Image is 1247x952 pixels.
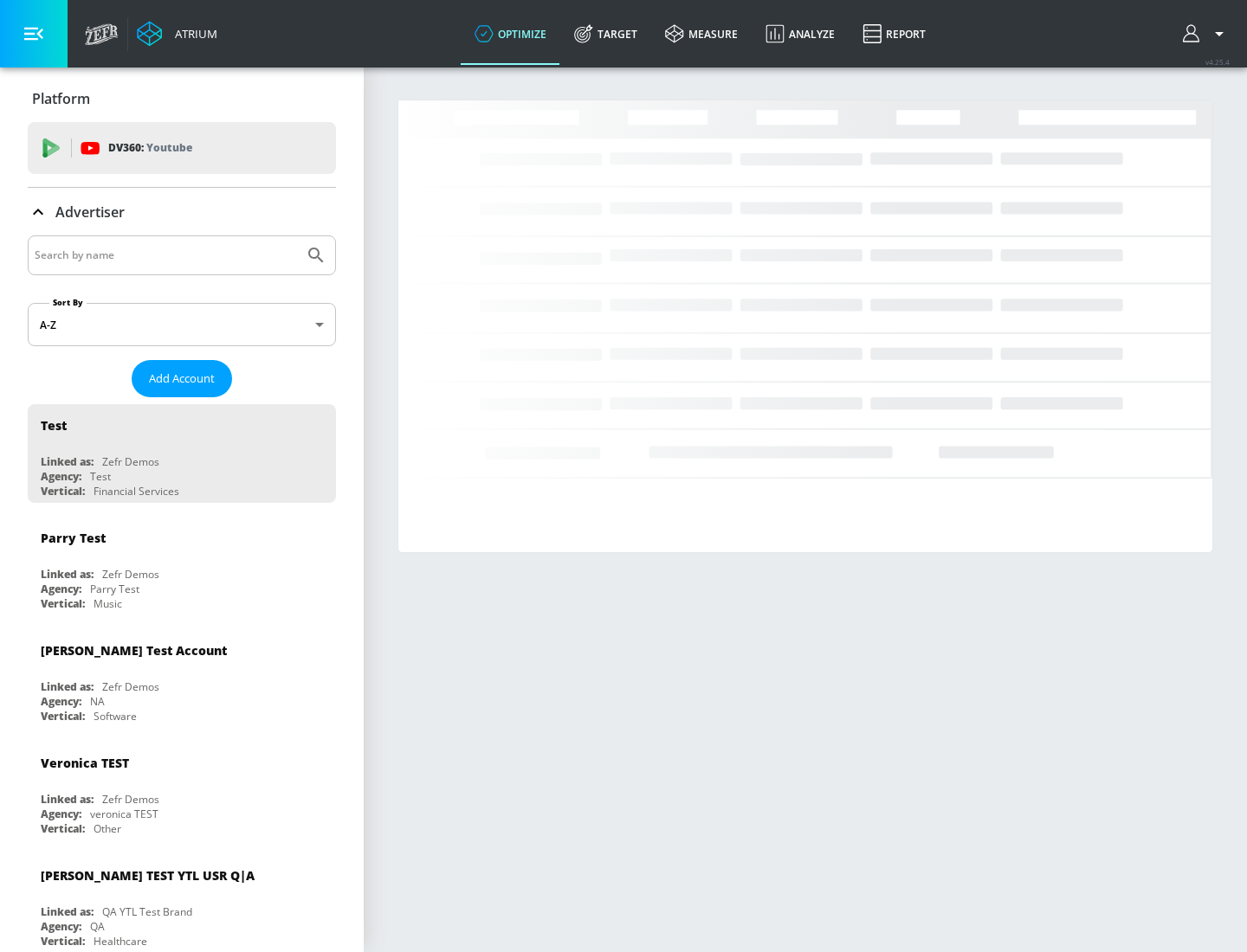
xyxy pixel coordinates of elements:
[94,934,147,949] div: Healthcare
[35,244,297,267] input: Search by name
[168,26,217,42] div: Atrium
[41,454,94,469] div: Linked as:
[90,694,105,709] div: NA
[41,530,106,546] div: Parry Test
[94,484,179,499] div: Financial Services
[28,517,336,615] div: Parry TestLinked as:Zefr DemosAgency:Parry TestVertical:Music
[41,694,81,709] div: Agency:
[41,807,81,821] div: Agency:
[41,469,81,484] div: Agency:
[28,742,336,840] div: Veronica TESTLinked as:Zefr DemosAgency:veronica TESTVertical:Other
[94,709,137,724] div: Software
[41,755,129,771] div: Veronica TEST
[461,3,560,65] a: optimize
[41,867,255,884] div: [PERSON_NAME] TEST YTL USR Q|A
[137,21,217,47] a: Atrium
[28,188,336,236] div: Advertiser
[90,582,139,596] div: Parry Test
[41,417,67,434] div: Test
[1205,57,1230,67] span: v 4.25.4
[651,3,752,65] a: measure
[102,679,159,694] div: Zefr Demos
[32,89,90,108] p: Platform
[55,203,125,222] p: Advertiser
[102,792,159,807] div: Zefr Demos
[41,904,94,919] div: Linked as:
[146,138,192,157] p: Youtube
[108,138,192,158] p: DV360:
[41,596,85,611] div: Vertical:
[149,369,215,389] span: Add Account
[560,3,651,65] a: Target
[28,629,336,728] div: [PERSON_NAME] Test AccountLinked as:Zefr DemosAgency:NAVertical:Software
[41,642,227,659] div: [PERSON_NAME] Test Account
[90,469,111,484] div: Test
[41,934,85,949] div: Vertical:
[94,821,121,836] div: Other
[41,679,94,694] div: Linked as:
[102,454,159,469] div: Zefr Demos
[41,919,81,934] div: Agency:
[90,807,158,821] div: veronica TEST
[41,709,85,724] div: Vertical:
[41,567,94,582] div: Linked as:
[41,582,81,596] div: Agency:
[849,3,940,65] a: Report
[28,404,336,503] div: TestLinked as:Zefr DemosAgency:TestVertical:Financial Services
[28,74,336,123] div: Platform
[94,596,122,611] div: Music
[28,122,336,174] div: DV360: Youtube
[49,297,87,308] label: Sort By
[132,360,232,397] button: Add Account
[90,919,105,934] div: QA
[102,904,192,919] div: QA YTL Test Brand
[28,303,336,346] div: A-Z
[752,3,849,65] a: Analyze
[41,484,85,499] div: Vertical:
[102,567,159,582] div: Zefr Demos
[41,792,94,807] div: Linked as:
[41,821,85,836] div: Vertical:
